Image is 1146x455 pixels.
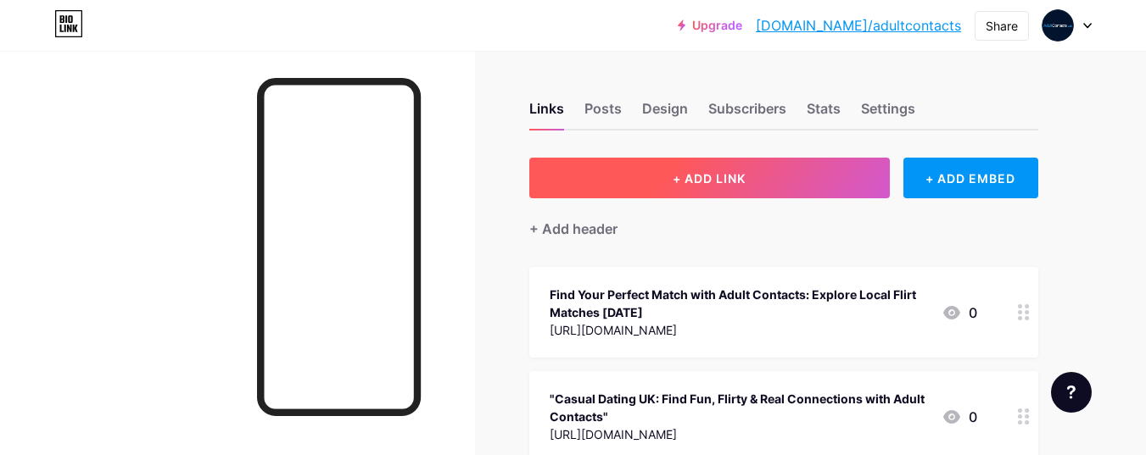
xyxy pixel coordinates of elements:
div: [URL][DOMAIN_NAME] [550,321,928,339]
div: "Casual Dating UK: Find Fun, Flirty & Real Connections with Adult Contacts" [550,390,928,425]
div: Links [529,98,564,129]
div: Design [642,98,688,129]
a: [DOMAIN_NAME]/adultcontacts [756,15,961,36]
a: Upgrade [678,19,742,32]
div: Posts [584,98,622,129]
div: + Add header [529,219,618,239]
div: Find Your Perfect Match with Adult Contacts: Explore Local Flirt Matches [DATE] [550,286,928,321]
div: Stats [807,98,841,129]
div: + ADD EMBED [903,158,1038,198]
div: 0 [942,407,977,427]
div: Subscribers [708,98,786,129]
img: adultcontacts [1042,9,1074,42]
div: [URL][DOMAIN_NAME] [550,425,928,443]
button: + ADD LINK [529,158,890,198]
div: Settings [861,98,915,129]
div: 0 [942,302,977,323]
span: + ADD LINK [673,171,746,186]
div: Share [986,17,1018,35]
